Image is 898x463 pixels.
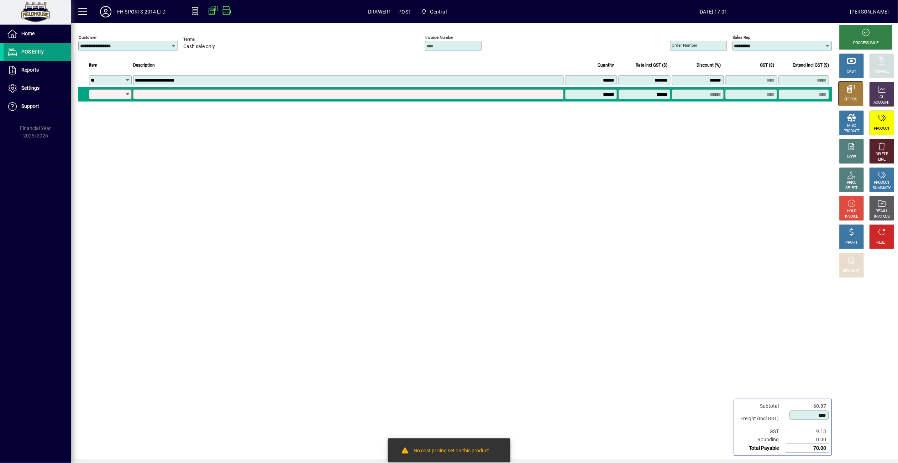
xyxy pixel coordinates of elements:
[737,444,786,453] td: Total Payable
[760,61,774,69] span: GST ($)
[847,155,856,160] div: NOTE
[21,31,35,36] span: Home
[737,427,786,436] td: GST
[844,129,860,134] div: PRODUCT
[425,35,454,40] mat-label: Invoice number
[847,209,856,214] div: HOLD
[368,6,391,17] span: DRAWER1
[598,61,614,69] span: Quantity
[874,126,890,131] div: PRODUCT
[846,186,858,191] div: SELECT
[79,35,97,40] mat-label: Customer
[576,6,850,17] span: [DATE] 17:01
[672,43,698,48] mat-label: Order number
[786,444,829,453] td: 70.00
[873,186,891,191] div: SUMMARY
[4,79,71,97] a: Settings
[418,5,450,18] span: Central
[21,49,44,54] span: POS Entry
[94,5,117,18] button: Profile
[737,402,786,410] td: Subtotal
[21,103,39,109] span: Support
[847,69,856,74] div: CASH
[847,180,857,186] div: PRICE
[846,240,858,245] div: PROFIT
[845,214,858,219] div: INVOICE
[737,410,786,427] td: Freight (Incl GST)
[793,61,829,69] span: Extend incl GST ($)
[4,25,71,43] a: Home
[21,67,39,73] span: Reports
[89,61,98,69] span: Item
[430,6,447,17] span: Central
[636,61,668,69] span: Rate incl GST ($)
[183,44,215,50] span: Cash sale only
[880,95,884,100] div: GL
[133,61,155,69] span: Description
[697,61,721,69] span: Discount (%)
[878,157,886,162] div: LINE
[733,35,751,40] mat-label: Sales rep
[850,6,889,17] div: [PERSON_NAME]
[874,180,890,186] div: PRODUCT
[183,37,226,42] span: Terms
[876,152,888,157] div: DELETE
[874,214,889,219] div: INVOICES
[877,240,887,245] div: RESET
[845,97,858,102] div: EFTPOS
[875,69,889,74] div: CHARGE
[399,6,411,17] span: POS1
[4,98,71,115] a: Support
[4,61,71,79] a: Reports
[843,269,860,274] div: DISCOUNT
[117,6,166,17] div: FH SPORTS 2014 LTD
[786,436,829,444] td: 0.00
[21,85,40,91] span: Settings
[876,209,888,214] div: RECALL
[854,41,878,46] div: PROCESS SALE
[874,100,890,105] div: ACCOUNT
[737,436,786,444] td: Rounding
[847,123,856,129] div: MISC
[786,427,829,436] td: 9.13
[786,402,829,410] td: 60.87
[414,447,489,456] div: No cost pricing set on this product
